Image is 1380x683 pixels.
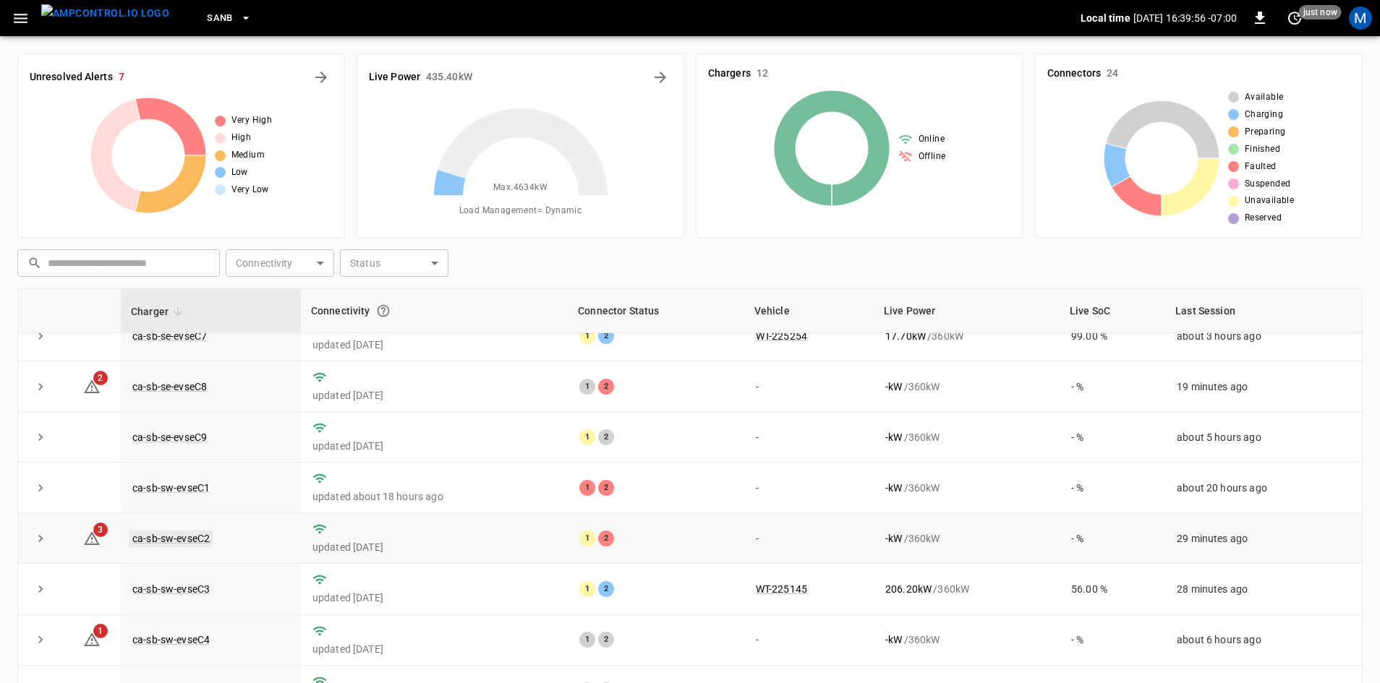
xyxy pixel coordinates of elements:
div: 2 [598,328,614,344]
span: Online [919,132,945,147]
div: profile-icon [1349,7,1372,30]
a: ca-sb-se-evseC8 [132,381,207,392]
td: - [744,361,874,412]
span: Charging [1245,108,1283,122]
span: Max. 4634 kW [493,181,548,195]
th: Connector Status [568,289,744,333]
p: updated [DATE] [312,590,556,605]
div: 1 [579,632,595,648]
div: 1 [579,379,595,395]
a: ca-sb-sw-evseC4 [132,634,210,645]
button: expand row [30,477,51,499]
p: updated about 18 hours ago [312,489,556,504]
td: - % [1060,615,1165,666]
h6: Unresolved Alerts [30,69,113,85]
div: / 360 kW [885,481,1048,495]
td: - [744,615,874,666]
span: Medium [231,148,265,163]
div: / 360 kW [885,329,1048,343]
span: Available [1245,90,1284,105]
p: updated [DATE] [312,338,556,352]
h6: Live Power [369,69,420,85]
div: 1 [579,480,595,496]
button: expand row [30,578,51,600]
span: Reserved [1245,211,1282,225]
h6: 24 [1107,66,1118,82]
button: All Alerts [310,66,333,89]
p: 17.70 kW [885,329,926,343]
button: expand row [30,528,51,549]
a: WT-225254 [756,330,807,342]
span: Suspended [1245,177,1291,192]
div: / 360 kW [885,531,1048,546]
span: Low [231,166,248,180]
th: Live Power [874,289,1060,333]
span: Faulted [1245,160,1277,174]
button: Connection between the charger and our software. [370,298,396,324]
p: updated [DATE] [312,642,556,656]
td: 56.00 % [1060,564,1165,614]
td: 99.00 % [1060,311,1165,361]
button: Energy Overview [649,66,672,89]
td: - % [1060,412,1165,463]
th: Last Session [1165,289,1362,333]
td: - % [1060,513,1165,564]
span: Load Management = Dynamic [459,204,582,218]
td: about 20 hours ago [1165,463,1362,513]
td: 29 minutes ago [1165,513,1362,564]
a: ca-sb-sw-evseC1 [132,482,210,494]
a: ca-sb-se-evseC9 [132,431,207,443]
span: High [231,131,252,145]
p: updated [DATE] [312,388,556,403]
td: 28 minutes ago [1165,564,1362,614]
td: - [744,513,874,564]
p: - kW [885,379,902,394]
div: / 360 kW [885,379,1048,394]
div: 2 [598,530,614,546]
span: Unavailable [1245,194,1294,208]
img: ampcontrol.io logo [41,4,169,22]
td: - % [1060,361,1165,412]
span: SanB [207,10,233,27]
span: Preparing [1245,125,1286,139]
span: Offline [919,150,946,164]
p: - kW [885,481,902,495]
div: 1 [579,429,595,445]
a: ca-sb-sw-evseC3 [132,583,210,595]
span: Very High [231,113,273,128]
div: 2 [598,581,614,597]
button: expand row [30,325,51,347]
div: 1 [579,581,595,597]
div: 2 [598,379,614,395]
h6: Chargers [708,66,751,82]
a: ca-sb-se-evseC7 [132,330,207,342]
p: [DATE] 16:39:56 -07:00 [1133,11,1237,25]
span: Very Low [231,183,269,197]
h6: 435.40 kW [426,69,472,85]
h6: 7 [119,69,124,85]
td: - [744,412,874,463]
span: 1 [93,624,108,638]
p: Local time [1081,11,1130,25]
div: Connectivity [311,298,558,324]
a: WT-225145 [756,583,807,595]
a: 2 [83,380,101,392]
p: updated [DATE] [312,540,556,554]
td: - % [1060,463,1165,513]
th: Vehicle [744,289,874,333]
h6: 12 [757,66,768,82]
button: SanB [201,4,257,33]
div: / 360 kW [885,582,1048,596]
div: / 360 kW [885,430,1048,444]
a: 1 [83,633,101,645]
button: expand row [30,426,51,448]
p: - kW [885,531,902,546]
span: just now [1299,5,1342,20]
p: - kW [885,632,902,647]
span: Finished [1245,142,1280,157]
div: 2 [598,632,614,648]
td: about 3 hours ago [1165,311,1362,361]
td: about 5 hours ago [1165,412,1362,463]
th: Live SoC [1060,289,1165,333]
div: 2 [598,480,614,496]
